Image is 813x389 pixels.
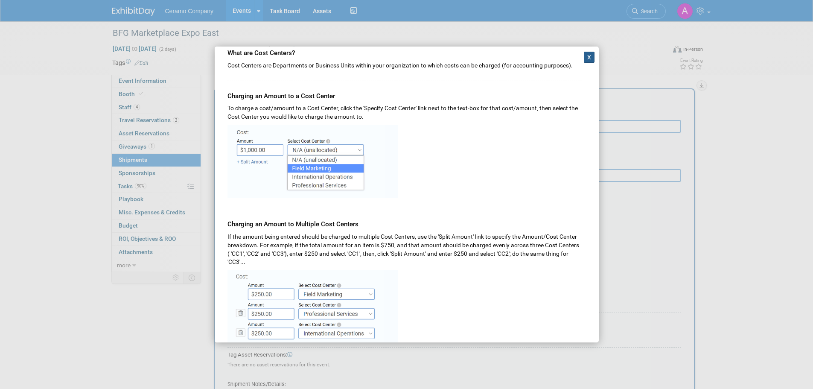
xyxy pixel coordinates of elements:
[227,209,582,229] div: Charging an Amount to Multiple Cost Centers
[5,3,441,12] body: Rich Text Area. Press ALT-0 for help.
[227,81,582,101] div: Charging an Amount to a Cost Center
[227,125,398,198] img: Specifying a Cost Center
[227,40,582,58] div: What are Cost Centers?
[227,270,398,358] img: Charging an Amount to Multiple Cost Centers
[227,101,582,121] div: To charge a cost/amount to a Cost Center, click the 'Specify Cost Center' link next to the text-b...
[227,229,582,266] div: If the amount being entered should be charged to multiple Cost Centers, use the 'Split Amount' li...
[227,58,582,70] div: Cost Centers are Departments or Business Units within your organization to which costs can be cha...
[584,52,595,63] button: X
